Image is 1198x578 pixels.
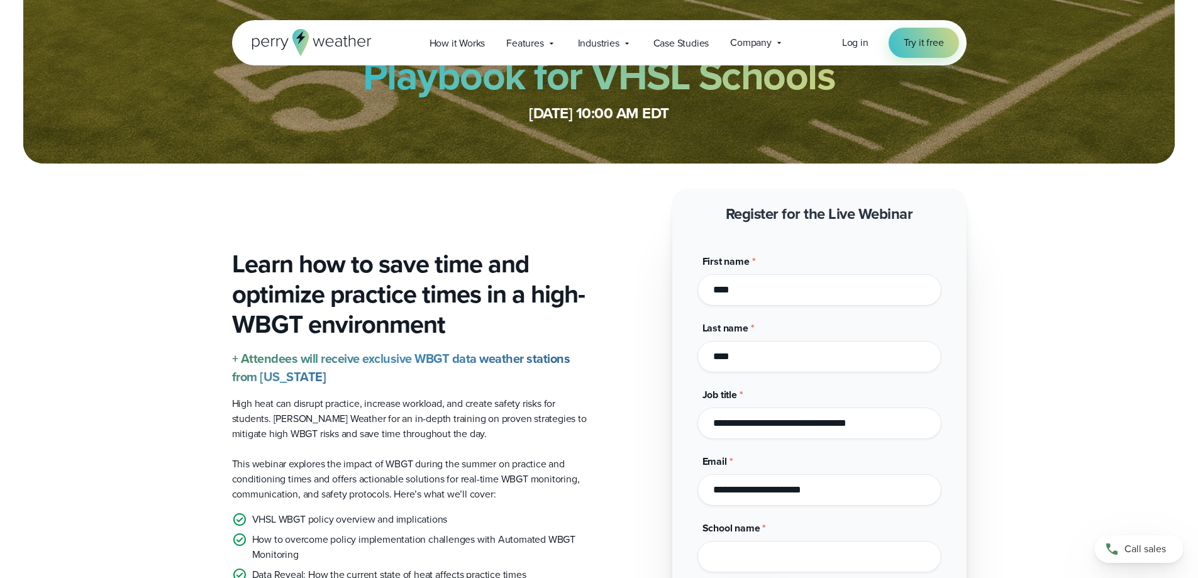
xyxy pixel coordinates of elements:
[430,36,485,51] span: How it Works
[363,6,836,105] strong: The Preseason WBGT Playbook for VHSL Schools
[643,30,720,56] a: Case Studies
[904,35,944,50] span: Try it free
[702,254,750,269] span: First name
[419,30,496,56] a: How it Works
[702,387,737,402] span: Job title
[578,36,619,51] span: Industries
[232,457,589,502] p: This webinar explores the impact of WBGT during the summer on practice and conditioning times and...
[730,35,772,50] span: Company
[232,396,589,442] p: High heat can disrupt practice, increase workload, and create safety risks for students. [PERSON_...
[232,349,570,386] strong: + Attendees will receive exclusive WBGT data weather stations from [US_STATE]
[653,36,709,51] span: Case Studies
[529,102,669,125] strong: [DATE] 10:00 AM EDT
[842,35,868,50] a: Log in
[726,203,913,225] strong: Register for the Live Webinar
[1095,535,1183,563] a: Call sales
[232,249,589,340] h3: Learn how to save time and optimize practice times in a high-WBGT environment
[506,36,543,51] span: Features
[1124,542,1166,557] span: Call sales
[702,321,748,335] span: Last name
[252,512,448,527] p: VHSL WBGT policy overview and implications
[702,454,727,469] span: Email
[889,28,959,58] a: Try it free
[702,521,760,535] span: School name
[252,532,589,562] p: How to overcome policy implementation challenges with Automated WBGT Monitoring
